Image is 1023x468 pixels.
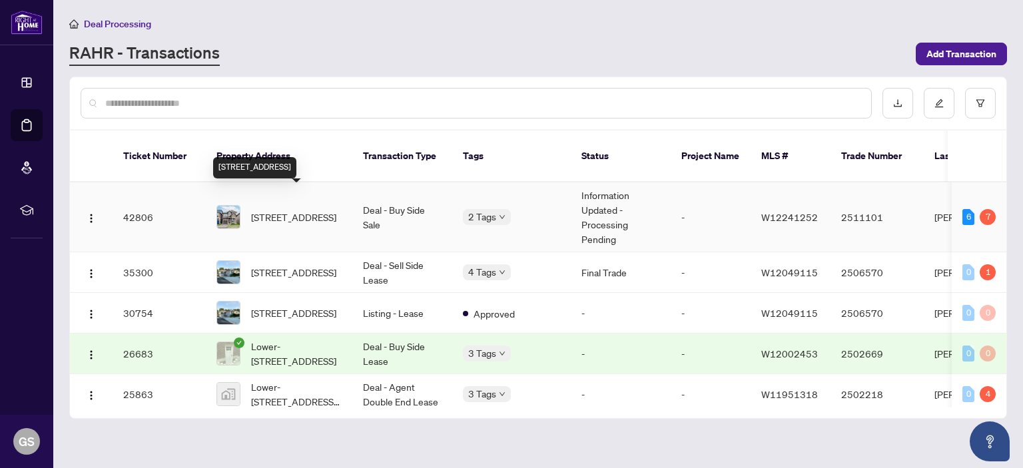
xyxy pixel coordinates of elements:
[962,305,974,321] div: 0
[113,334,206,374] td: 26683
[571,182,671,252] td: Information Updated - Processing Pending
[934,99,944,108] span: edit
[831,252,924,293] td: 2506570
[11,10,43,35] img: logo
[352,182,452,252] td: Deal - Buy Side Sale
[962,264,974,280] div: 0
[217,206,240,228] img: thumbnail-img
[499,214,506,220] span: down
[86,350,97,360] img: Logo
[962,346,974,361] div: 0
[980,346,996,361] div: 0
[81,262,102,283] button: Logo
[882,88,913,118] button: download
[251,306,336,320] span: [STREET_ADDRESS]
[251,210,336,224] span: [STREET_ADDRESS]
[761,388,818,400] span: W11951318
[980,305,996,321] div: 0
[976,99,985,108] span: filter
[251,379,342,409] span: Lower-[STREET_ADDRESS][PERSON_NAME]
[474,306,515,321] span: Approved
[761,211,818,223] span: W12241252
[671,252,751,293] td: -
[206,130,352,182] th: Property Address
[499,391,506,397] span: down
[468,264,496,280] span: 4 Tags
[831,293,924,334] td: 2506570
[86,268,97,279] img: Logo
[352,334,452,374] td: Deal - Buy Side Lease
[81,343,102,364] button: Logo
[499,350,506,357] span: down
[81,206,102,228] button: Logo
[671,293,751,334] td: -
[671,374,751,415] td: -
[571,130,671,182] th: Status
[213,157,296,178] div: [STREET_ADDRESS]
[671,130,751,182] th: Project Name
[81,383,102,405] button: Logo
[251,339,342,368] span: Lower-[STREET_ADDRESS]
[916,43,1007,65] button: Add Transaction
[352,293,452,334] td: Listing - Lease
[113,130,206,182] th: Ticket Number
[86,390,97,401] img: Logo
[19,432,35,451] span: GS
[761,266,818,278] span: W12049115
[571,293,671,334] td: -
[84,18,151,30] span: Deal Processing
[468,346,496,361] span: 3 Tags
[352,130,452,182] th: Transaction Type
[217,383,240,405] img: thumbnail-img
[86,213,97,224] img: Logo
[965,88,996,118] button: filter
[69,42,220,66] a: RAHR - Transactions
[831,130,924,182] th: Trade Number
[980,264,996,280] div: 1
[893,99,902,108] span: download
[251,265,336,280] span: [STREET_ADDRESS]
[499,269,506,276] span: down
[217,261,240,284] img: thumbnail-img
[571,252,671,293] td: Final Trade
[980,386,996,402] div: 4
[468,386,496,401] span: 3 Tags
[962,386,974,402] div: 0
[69,19,79,29] span: home
[962,209,974,225] div: 6
[217,342,240,365] img: thumbnail-img
[926,43,996,65] span: Add Transaction
[452,130,571,182] th: Tags
[761,307,818,319] span: W12049115
[217,302,240,324] img: thumbnail-img
[113,252,206,293] td: 35300
[831,374,924,415] td: 2502218
[234,338,244,348] span: check-circle
[831,182,924,252] td: 2511101
[468,209,496,224] span: 2 Tags
[924,88,954,118] button: edit
[980,209,996,225] div: 7
[571,374,671,415] td: -
[751,130,831,182] th: MLS #
[571,334,671,374] td: -
[671,182,751,252] td: -
[761,348,818,359] span: W12002453
[86,309,97,320] img: Logo
[113,293,206,334] td: 30754
[671,334,751,374] td: -
[352,374,452,415] td: Deal - Agent Double End Lease
[81,302,102,324] button: Logo
[352,252,452,293] td: Deal - Sell Side Lease
[113,374,206,415] td: 25863
[831,334,924,374] td: 2502669
[970,421,1010,461] button: Open asap
[113,182,206,252] td: 42806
